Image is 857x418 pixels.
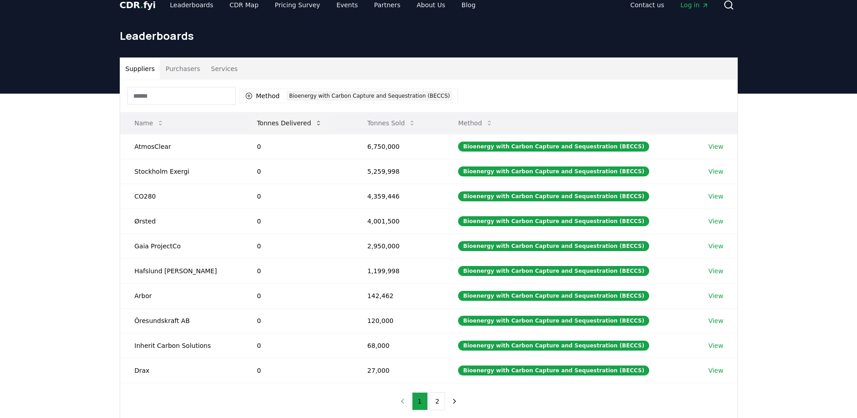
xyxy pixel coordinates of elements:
[120,58,160,80] button: Suppliers
[708,142,723,151] a: View
[243,159,353,184] td: 0
[353,283,444,308] td: 142,462
[353,358,444,383] td: 27,000
[353,233,444,258] td: 2,950,000
[353,184,444,209] td: 4,359,446
[458,341,649,351] div: Bioenergy with Carbon Capture and Sequestration (BECCS)
[353,209,444,233] td: 4,001,500
[447,392,462,410] button: next page
[708,316,723,325] a: View
[458,142,649,152] div: Bioenergy with Carbon Capture and Sequestration (BECCS)
[243,184,353,209] td: 0
[430,392,445,410] button: 2
[206,58,243,80] button: Services
[120,28,738,43] h1: Leaderboards
[243,358,353,383] td: 0
[412,392,428,410] button: 1
[708,341,723,350] a: View
[708,242,723,251] a: View
[458,166,649,176] div: Bioenergy with Carbon Capture and Sequestration (BECCS)
[287,91,452,101] div: Bioenergy with Carbon Capture and Sequestration (BECCS)
[120,134,243,159] td: AtmosClear
[127,114,171,132] button: Name
[458,216,649,226] div: Bioenergy with Carbon Capture and Sequestration (BECCS)
[353,258,444,283] td: 1,199,998
[120,308,243,333] td: Öresundskraft AB
[243,283,353,308] td: 0
[243,209,353,233] td: 0
[353,159,444,184] td: 5,259,998
[120,184,243,209] td: CO280
[708,192,723,201] a: View
[458,266,649,276] div: Bioenergy with Carbon Capture and Sequestration (BECCS)
[708,266,723,275] a: View
[120,358,243,383] td: Drax
[120,233,243,258] td: Gaia ProjectCo
[458,316,649,326] div: Bioenergy with Carbon Capture and Sequestration (BECCS)
[120,333,243,358] td: Inherit Carbon Solutions
[250,114,329,132] button: Tonnes Delivered
[120,209,243,233] td: Ørsted
[243,134,353,159] td: 0
[120,283,243,308] td: Arbor
[243,233,353,258] td: 0
[458,241,649,251] div: Bioenergy with Carbon Capture and Sequestration (BECCS)
[353,134,444,159] td: 6,750,000
[243,308,353,333] td: 0
[451,114,500,132] button: Method
[360,114,423,132] button: Tonnes Sold
[708,217,723,226] a: View
[458,366,649,375] div: Bioenergy with Carbon Capture and Sequestration (BECCS)
[458,291,649,301] div: Bioenergy with Carbon Capture and Sequestration (BECCS)
[243,333,353,358] td: 0
[708,167,723,176] a: View
[120,258,243,283] td: Hafslund [PERSON_NAME]
[120,159,243,184] td: Stockholm Exergi
[243,258,353,283] td: 0
[708,291,723,300] a: View
[353,333,444,358] td: 68,000
[239,89,459,103] button: MethodBioenergy with Carbon Capture and Sequestration (BECCS)
[353,308,444,333] td: 120,000
[458,191,649,201] div: Bioenergy with Carbon Capture and Sequestration (BECCS)
[708,366,723,375] a: View
[680,0,708,9] span: Log in
[160,58,206,80] button: Purchasers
